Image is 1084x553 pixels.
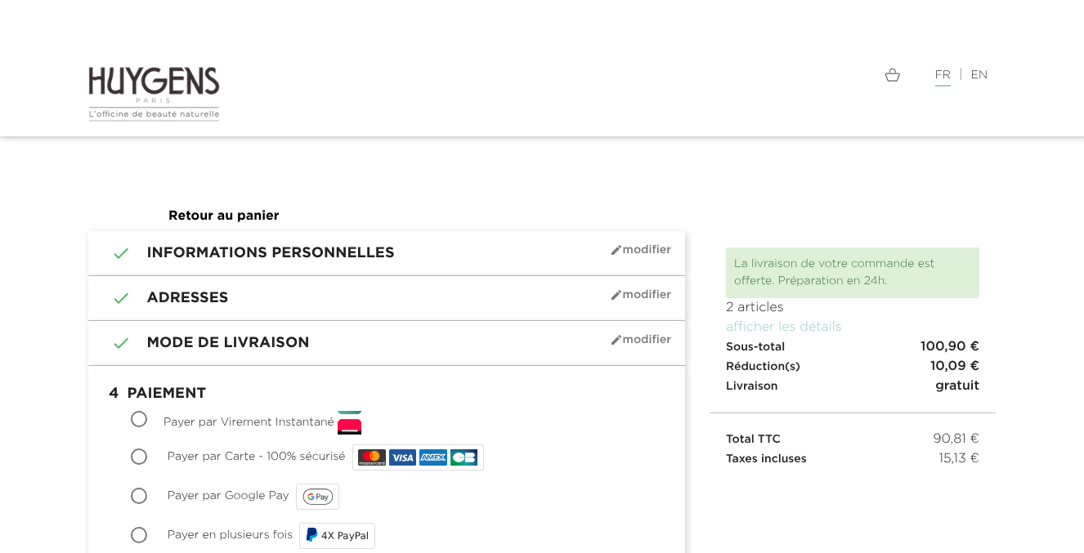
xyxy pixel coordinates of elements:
span: Réduction(s) [726,361,800,372]
img: VISA [389,449,416,466]
h1: Mode de livraison [101,333,673,353]
i:  [101,243,122,263]
span: 90,81 € [933,430,979,449]
p: 2 articles [726,298,979,318]
span: Total TTC [726,434,781,445]
i: mode_edit [610,243,623,256]
span: La livraison de votre commande est offerte. Préparation en 24h. [734,258,934,287]
img: AMEX [419,449,446,466]
a: afficher les détails [726,321,842,334]
i: mode_edit [610,288,623,301]
img: CB_NATIONALE [450,449,477,466]
h1: Informations personnelles [101,243,673,263]
span: 10,09 € [930,357,979,377]
span: Modifier [610,288,671,301]
span: 4 [101,378,127,411]
h1: Adresses [101,288,673,308]
span: Taxes incluses [726,453,807,465]
span: 100,90 € [921,337,979,357]
span: Livraison [726,381,778,392]
a: Retour au panier [168,210,280,223]
img: google_pay [302,488,334,505]
h1: Paiement [101,378,673,411]
span: Payer par Virement Instantané [163,417,334,428]
img: MASTERCARD [358,449,385,466]
img: 29x29_square_gif.gif [338,411,361,435]
span: Payer en plusieurs fois [168,529,293,541]
span: Modifier [610,333,671,346]
span: gratuit [935,377,979,396]
span: 4X PayPal [321,530,369,542]
img: Huygens logo [88,65,220,123]
span: Sous-total [726,341,785,353]
div: | [554,65,996,85]
span: Payer par Carte - 100% sécurisé [168,451,346,462]
span: 15,13 € [939,449,979,469]
i:  [101,333,122,353]
span: Payer par Google Pay [168,490,289,502]
i: mode_edit [610,333,623,346]
i:  [101,288,122,308]
span: Modifier [610,243,671,256]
